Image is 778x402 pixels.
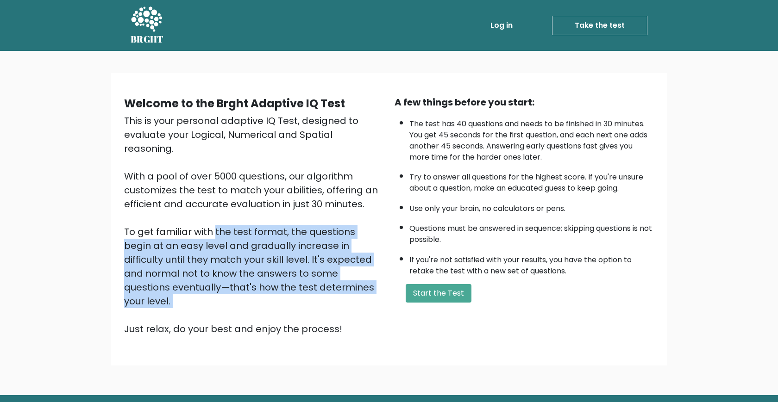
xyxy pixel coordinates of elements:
b: Welcome to the Brght Adaptive IQ Test [124,96,345,111]
div: A few things before you start: [395,95,654,109]
div: This is your personal adaptive IQ Test, designed to evaluate your Logical, Numerical and Spatial ... [124,114,383,336]
li: The test has 40 questions and needs to be finished in 30 minutes. You get 45 seconds for the firs... [409,114,654,163]
li: If you're not satisfied with your results, you have the option to retake the test with a new set ... [409,250,654,277]
a: BRGHT [131,4,164,47]
li: Use only your brain, no calculators or pens. [409,198,654,214]
li: Try to answer all questions for the highest score. If you're unsure about a question, make an edu... [409,167,654,194]
h5: BRGHT [131,34,164,45]
li: Questions must be answered in sequence; skipping questions is not possible. [409,218,654,245]
a: Take the test [552,16,647,35]
a: Log in [487,16,516,35]
button: Start the Test [406,284,471,303]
